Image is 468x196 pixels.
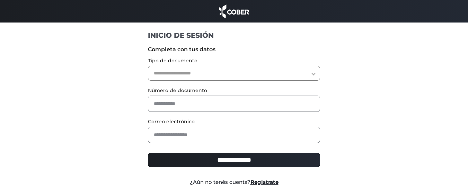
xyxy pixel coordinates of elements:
img: cober_marca.png [217,3,251,19]
label: Número de documento [148,87,320,94]
label: Tipo de documento [148,57,320,64]
h1: INICIO DE SESIÓN [148,31,320,40]
div: ¿Aún no tenés cuenta? [143,178,325,186]
label: Completa con tus datos [148,45,320,54]
label: Correo electrónico [148,118,320,125]
a: Registrate [250,179,279,185]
